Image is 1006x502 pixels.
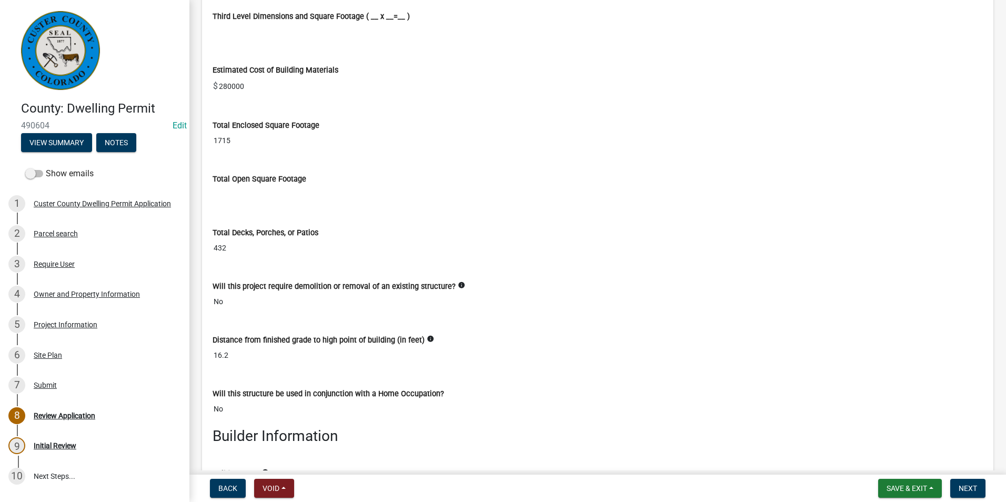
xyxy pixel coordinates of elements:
[213,67,338,74] label: Estimated Cost of Building Materials
[959,484,977,493] span: Next
[8,468,25,485] div: 10
[213,76,218,97] span: $
[261,469,269,476] i: info
[213,337,425,344] label: Distance from finished grade to high point of building (in feet)
[34,230,78,237] div: Parcel search
[21,11,100,90] img: Custer County, Colorado
[34,321,97,328] div: Project Information
[34,442,76,449] div: Initial Review
[213,13,410,21] label: Third Level Dimensions and Square Footage ( __ x __=__ )
[21,133,92,152] button: View Summary
[458,282,465,289] i: info
[21,139,92,147] wm-modal-confirm: Summary
[34,290,140,298] div: Owner and Property Information
[34,352,62,359] div: Site Plan
[8,225,25,242] div: 2
[887,484,927,493] span: Save & Exit
[878,479,942,498] button: Save & Exit
[218,484,237,493] span: Back
[96,139,136,147] wm-modal-confirm: Notes
[210,479,246,498] button: Back
[263,484,279,493] span: Void
[213,390,444,398] label: Will this structure be used in conjunction with a Home Occupation?
[213,427,983,445] h3: Builder Information
[8,256,25,273] div: 3
[34,260,75,268] div: Require User
[213,122,319,129] label: Total Enclosed Square Footage
[8,195,25,212] div: 1
[173,121,187,130] wm-modal-confirm: Edit Application Number
[213,283,456,290] label: Will this project require demolition or removal of an existing structure?
[8,377,25,394] div: 7
[21,121,168,130] span: 490604
[427,335,434,343] i: info
[34,412,95,419] div: Review Application
[254,479,294,498] button: Void
[34,200,171,207] div: Custer County Dwelling Permit Application
[8,407,25,424] div: 8
[173,121,187,130] a: Edit
[8,347,25,364] div: 6
[213,176,306,183] label: Total Open Square Footage
[8,316,25,333] div: 5
[34,381,57,389] div: Submit
[950,479,985,498] button: Next
[213,229,318,237] label: Total Decks, Porches, or Patios
[96,133,136,152] button: Notes
[213,470,259,478] label: Builder Name
[21,101,181,116] h4: County: Dwelling Permit
[25,167,94,180] label: Show emails
[8,286,25,303] div: 4
[8,437,25,454] div: 9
